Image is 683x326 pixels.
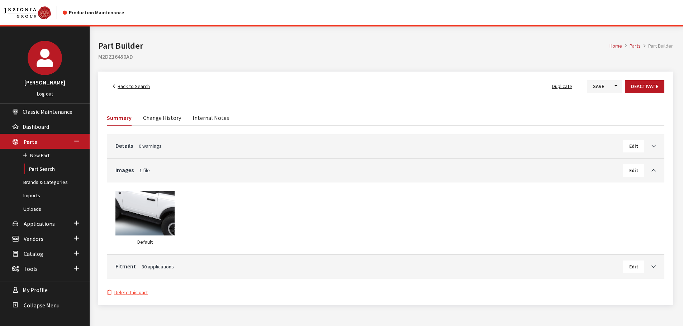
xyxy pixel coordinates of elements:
[107,110,132,126] a: Summary
[552,83,572,89] span: Duplicate
[23,287,48,294] span: My Profile
[623,140,644,152] button: Edit Details
[629,143,638,149] span: Edit
[193,110,229,125] a: Internal Notes
[587,80,610,93] button: Save
[107,80,156,93] a: Back to Search
[115,141,623,150] a: Details0 warnings
[24,138,37,145] span: Parts
[115,191,175,235] img: Image for M2DZ16450AD
[644,262,656,271] a: Toggle Accordion
[23,108,72,115] span: Classic Maintenance
[115,238,175,246] div: Default
[107,288,148,297] button: Delete this part
[4,6,63,19] a: Insignia Group logo
[139,143,162,149] span: 0 warnings
[37,91,53,97] a: Log out
[24,220,55,227] span: Applications
[28,41,62,75] img: Cheyenne Dorton
[24,265,38,272] span: Tools
[143,110,181,125] a: Change History
[118,83,150,89] span: Back to Search
[139,167,150,174] span: 1 file
[115,166,623,174] a: Images1 file
[4,6,51,19] img: Catalog Maintenance
[610,43,622,49] a: Home
[625,80,664,93] button: Deactivate
[623,261,644,273] button: Edit Fitment
[629,167,638,174] span: Edit
[142,263,174,270] span: 30 applications
[629,263,638,270] span: Edit
[24,250,43,257] span: Catalog
[23,123,49,130] span: Dashboard
[641,42,673,50] li: Part Builder
[623,164,644,177] button: Edit Images
[98,52,673,61] h2: M2DZ16450AD
[644,141,656,150] a: Toggle Accordion
[115,262,623,271] a: Fitment30 applications
[622,42,641,50] li: Parts
[644,166,656,174] a: Toggle Accordion
[98,39,610,52] h1: Part Builder
[24,302,60,309] span: Collapse Menu
[63,9,124,16] div: Production Maintenance
[24,235,43,242] span: Vendors
[546,80,578,93] button: Duplicate
[7,78,82,87] h3: [PERSON_NAME]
